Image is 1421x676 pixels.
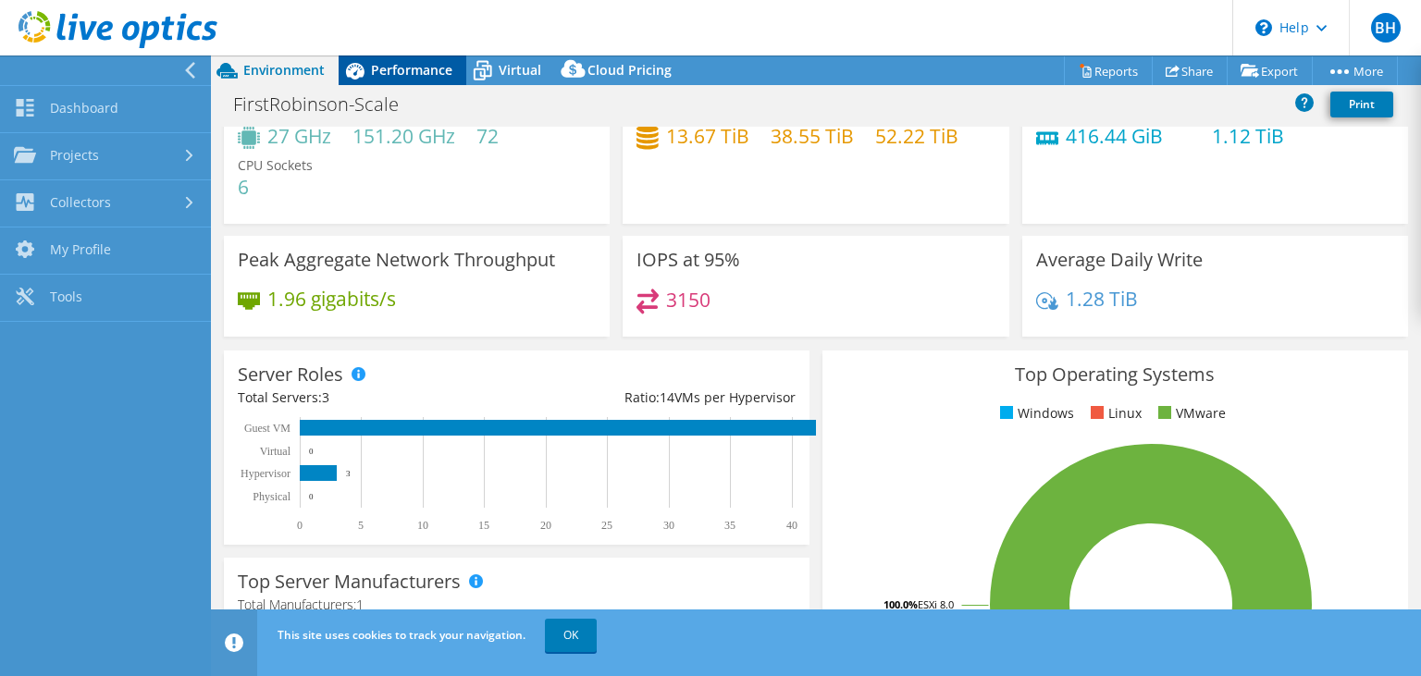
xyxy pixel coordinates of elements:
[309,492,314,501] text: 0
[836,364,1394,385] h3: Top Operating Systems
[636,250,740,270] h3: IOPS at 95%
[478,519,489,532] text: 15
[241,467,290,480] text: Hypervisor
[352,126,455,146] h4: 151.20 GHz
[601,519,612,532] text: 25
[267,126,331,146] h4: 27 GHz
[1154,403,1226,424] li: VMware
[1086,403,1142,424] li: Linux
[1227,56,1313,85] a: Export
[883,597,918,611] tspan: 100.0%
[1312,56,1398,85] a: More
[516,387,795,408] div: Ratio: VMs per Hypervisor
[346,469,351,478] text: 3
[1066,289,1138,309] h4: 1.28 TiB
[786,519,797,532] text: 40
[260,445,291,458] text: Virtual
[238,177,313,197] h4: 6
[540,519,551,532] text: 20
[243,61,325,79] span: Environment
[771,126,854,146] h4: 38.55 TiB
[297,519,303,532] text: 0
[238,572,461,592] h3: Top Server Manufacturers
[587,61,672,79] span: Cloud Pricing
[918,597,954,611] tspan: ESXi 8.0
[724,519,735,532] text: 35
[238,364,343,385] h3: Server Roles
[267,289,396,309] h4: 1.96 gigabits/s
[417,519,428,532] text: 10
[545,619,597,652] a: OK
[499,61,541,79] span: Virtual
[358,519,364,532] text: 5
[238,250,555,270] h3: Peak Aggregate Network Throughput
[244,422,290,435] text: Guest VM
[253,490,290,503] text: Physical
[1212,126,1297,146] h4: 1.12 TiB
[660,388,674,406] span: 14
[1036,250,1203,270] h3: Average Daily Write
[663,519,674,532] text: 30
[995,403,1074,424] li: Windows
[278,627,525,643] span: This site uses cookies to track your navigation.
[476,126,512,146] h4: 72
[666,289,710,310] h4: 3150
[238,595,796,615] h4: Total Manufacturers:
[371,61,452,79] span: Performance
[238,387,516,408] div: Total Servers:
[238,156,313,174] span: CPU Sockets
[1330,92,1393,117] a: Print
[356,596,364,613] span: 1
[225,94,427,115] h1: FirstRobinson-Scale
[1371,13,1401,43] span: BH
[1066,126,1191,146] h4: 416.44 GiB
[1255,19,1272,36] svg: \n
[875,126,958,146] h4: 52.22 TiB
[666,126,749,146] h4: 13.67 TiB
[1152,56,1228,85] a: Share
[309,447,314,456] text: 0
[1064,56,1153,85] a: Reports
[322,388,329,406] span: 3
